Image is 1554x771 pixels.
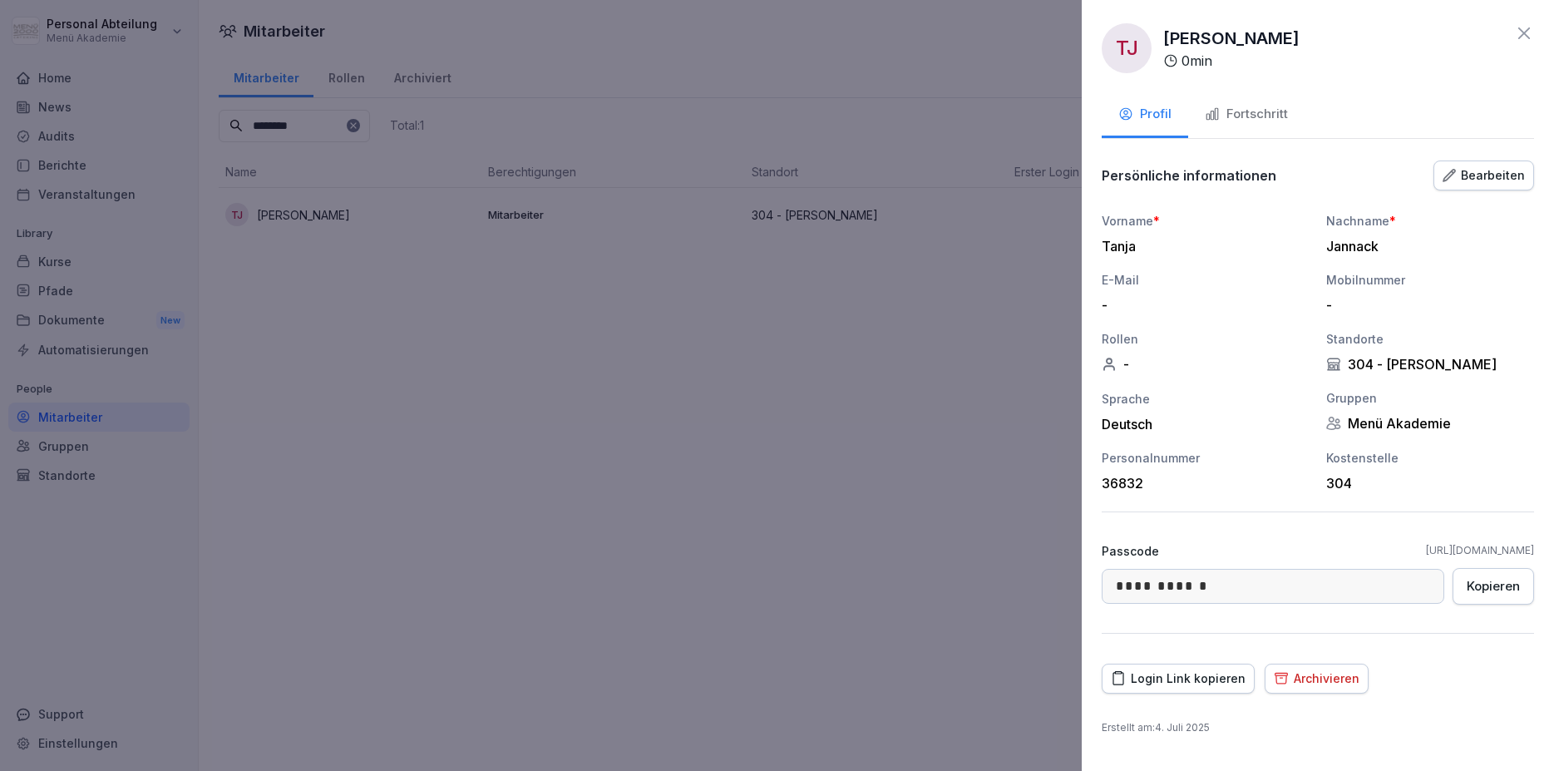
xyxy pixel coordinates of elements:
[1426,543,1534,558] a: [URL][DOMAIN_NAME]
[1102,271,1310,289] div: E-Mail
[1102,330,1310,348] div: Rollen
[1265,664,1369,694] button: Archivieren
[1326,415,1534,432] div: Menü Akademie
[1326,449,1534,467] div: Kostenstelle
[1326,271,1534,289] div: Mobilnummer
[1102,720,1534,735] p: Erstellt am : 4. Juli 2025
[1326,238,1526,255] div: Jannack
[1102,238,1301,255] div: Tanja
[1102,664,1255,694] button: Login Link kopieren
[1326,330,1534,348] div: Standorte
[1102,212,1310,230] div: Vorname
[1182,51,1212,71] p: 0 min
[1326,356,1534,373] div: 304 - [PERSON_NAME]
[1453,568,1534,605] button: Kopieren
[1102,449,1310,467] div: Personalnummer
[1111,670,1246,688] div: Login Link kopieren
[1102,297,1301,314] div: -
[1433,161,1534,190] button: Bearbeiten
[1326,475,1526,492] div: 304
[1326,297,1526,314] div: -
[1118,105,1172,124] div: Profil
[1443,166,1525,185] div: Bearbeiten
[1326,212,1534,230] div: Nachname
[1102,93,1188,138] button: Profil
[1188,93,1305,138] button: Fortschritt
[1102,475,1301,492] div: 36832
[1102,356,1310,373] div: -
[1102,416,1310,432] div: Deutsch
[1102,390,1310,408] div: Sprache
[1326,389,1534,407] div: Gruppen
[1102,542,1159,560] p: Passcode
[1102,167,1276,184] p: Persönliche informationen
[1205,105,1288,124] div: Fortschritt
[1163,26,1300,51] p: [PERSON_NAME]
[1274,670,1359,688] div: Archivieren
[1102,23,1152,73] div: TJ
[1467,577,1520,596] div: Kopieren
